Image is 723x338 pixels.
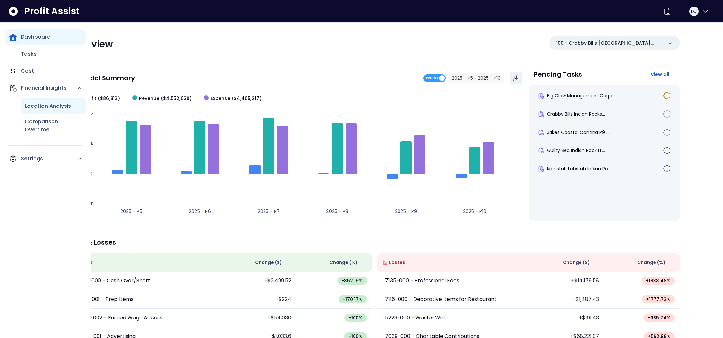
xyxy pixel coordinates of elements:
span: Profit ($86,813) [83,95,120,102]
span: -100 % [348,315,363,321]
p: 7135-000 - Professional Fees [385,277,459,285]
p: 5223-000 - Waste-Wine [385,314,448,322]
span: -170.17 % [343,296,363,303]
img: In Progress [663,92,671,100]
span: Guilty Sea Indian Rock LL... [547,147,605,154]
span: View all [651,71,670,77]
button: View all [645,68,675,80]
button: Download [510,72,522,84]
img: Not yet Started [663,128,671,136]
p: Cost [21,67,34,75]
span: Jakes Coastal Cantina P9 ... [547,129,609,135]
p: 6053-002 - Earned Wage Access [77,314,162,322]
img: Not yet Started [663,110,671,118]
span: + 1833.48 % [646,277,671,284]
p: Financial Summary [71,75,135,81]
p: Settings [21,155,77,162]
img: Not yet Started [663,147,671,154]
span: Change ( $ ) [255,259,282,266]
p: Comparison Overtime [25,118,82,134]
text: 2025 - P8 [326,208,348,215]
p: 100 - Crabby Bills [GEOGRAPHIC_DATA](R365) [556,40,663,47]
span: Monstah Lobstah Indian Ro... [547,165,611,172]
span: -352.15 % [341,277,363,284]
p: Location Analysis [25,102,71,110]
span: Revenue ($4,552,030) [139,95,192,102]
span: Profit Assist [24,6,80,17]
p: Wins & Losses [69,239,680,246]
span: Crabby Bills Indian Rocks... [547,111,605,117]
p: Tasks [21,50,37,58]
text: 2025 - P6 [189,208,211,215]
span: Change ( $ ) [563,259,590,266]
button: 2025 - P5 ~ 2025 - P10 [448,73,504,83]
td: +$14,179.58 [529,272,604,290]
p: Dashboard [21,33,51,41]
span: LC [691,8,697,15]
span: Change (%) [329,259,358,266]
text: 2025 - P7 [257,208,279,215]
img: Not yet Started [663,165,671,173]
span: Big Claw Management Corpo... [547,92,617,99]
td: -$2,499.52 [221,272,296,290]
text: 2025 - P10 [463,208,486,215]
span: Period [426,74,438,82]
span: Change (%) [637,259,666,266]
td: +$191.43 [529,309,604,327]
p: Pending Tasks [534,71,582,77]
span: Losses [389,259,405,266]
span: Expense ($4,465,217) [211,95,262,102]
p: Financial Insights [21,84,77,92]
td: -$54,030 [221,309,296,327]
p: 5010-001 - Prep Items [77,295,134,303]
text: 2025 - P5 [120,208,142,215]
p: 7120-000 - Cash Over/Short [77,277,150,285]
text: 2025 - P9 [395,208,417,215]
td: +$224 [221,290,296,309]
span: + 1777.73 % [646,296,671,303]
span: + 985.74 % [647,315,671,321]
p: 7116-000 - Decorative Items for Restaurant [385,295,497,303]
td: +$1,487.43 [529,290,604,309]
